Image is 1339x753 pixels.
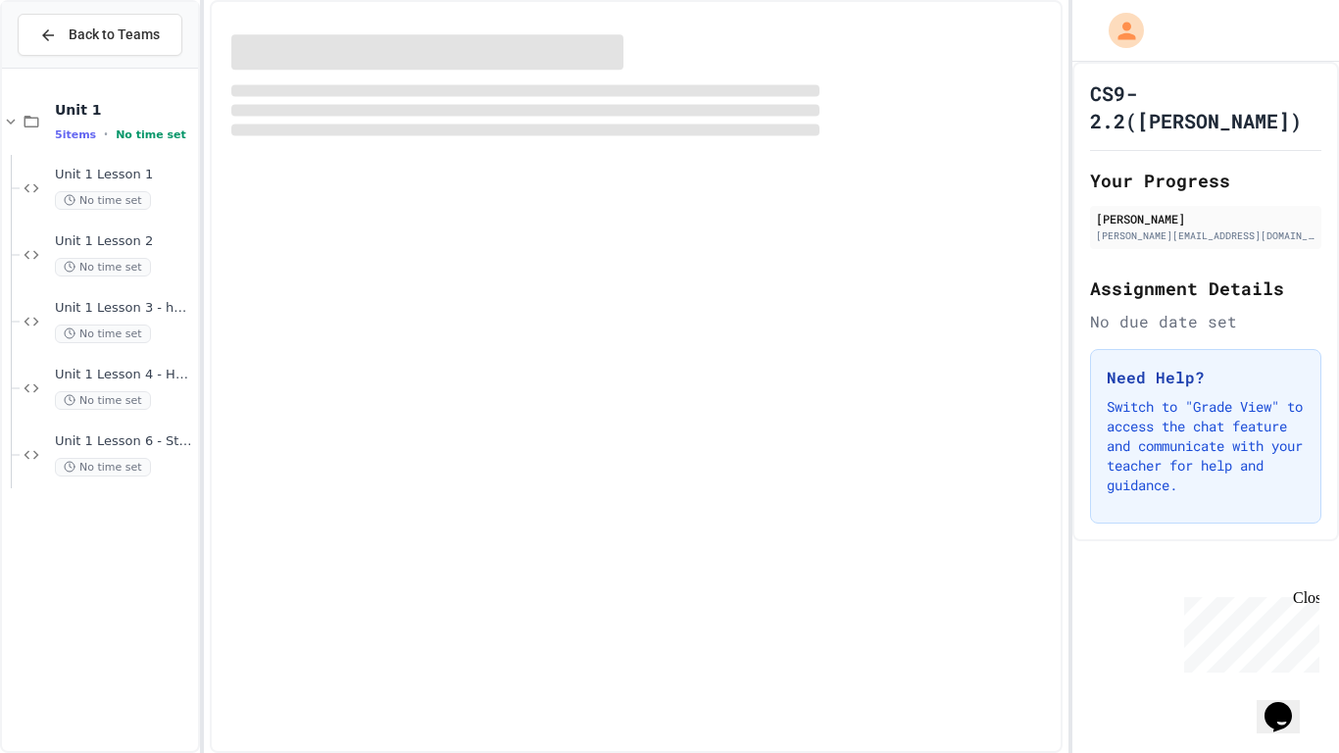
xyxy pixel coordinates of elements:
span: No time set [55,391,151,410]
div: [PERSON_NAME][EMAIL_ADDRESS][DOMAIN_NAME] [1096,228,1315,243]
div: [PERSON_NAME] [1096,210,1315,227]
span: No time set [55,258,151,276]
div: No due date set [1090,310,1321,333]
span: • [104,126,108,142]
span: Unit 1 Lesson 1 [55,167,194,183]
span: Unit 1 [55,101,194,119]
span: Unit 1 Lesson 4 - Headlines Lab [55,367,194,383]
span: No time set [55,325,151,343]
span: Back to Teams [69,25,160,45]
span: Unit 1 Lesson 3 - heading and paragraph tags [55,300,194,317]
iframe: chat widget [1257,675,1319,733]
h3: Need Help? [1107,366,1305,389]
p: Switch to "Grade View" to access the chat feature and communicate with your teacher for help and ... [1107,397,1305,495]
span: No time set [55,191,151,210]
div: Chat with us now!Close [8,8,135,125]
h2: Assignment Details [1090,275,1321,302]
button: Back to Teams [18,14,182,56]
span: No time set [55,458,151,477]
h2: Your Progress [1090,167,1321,194]
h1: CS9-2.2([PERSON_NAME]) [1090,79,1321,134]
span: Unit 1 Lesson 2 [55,233,194,250]
div: My Account [1088,8,1149,53]
span: 5 items [55,128,96,141]
span: No time set [116,128,186,141]
span: Unit 1 Lesson 6 - Station 1 Build [55,433,194,450]
iframe: chat widget [1176,589,1319,673]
